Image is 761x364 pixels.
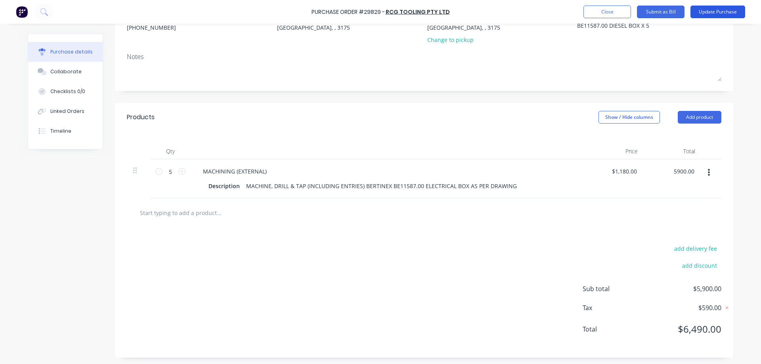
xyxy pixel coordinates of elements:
div: Checklists 0/0 [50,88,85,95]
span: Total [583,324,642,334]
button: Add product [678,111,721,124]
div: MACHINE, DRILL & TAP (INCLUDING ENTRIES) BERTINEX BE11587.00 ELECTRICAL BOX AS PER DRAWING [243,180,520,192]
span: $6,490.00 [642,322,721,336]
button: Close [583,6,631,18]
div: Price [587,143,644,159]
div: MACHINING (EXTERNAL) [197,166,273,177]
button: Linked Orders [28,101,103,121]
div: Linked Orders [50,108,84,115]
button: Checklists 0/0 [28,82,103,101]
div: Purchase Order #29829 - [312,8,385,16]
div: [PHONE_NUMBER] [127,23,176,32]
button: Timeline [28,121,103,141]
button: Show / Hide columns [598,111,660,124]
div: Notes [127,52,721,61]
span: Sub total [583,284,642,293]
img: Factory [16,6,28,18]
div: Total [644,143,702,159]
span: $5,900.00 [642,284,721,293]
div: Collaborate [50,68,82,75]
div: Description [205,180,243,192]
div: [GEOGRAPHIC_DATA], , 3175 [277,23,350,32]
div: [GEOGRAPHIC_DATA], , 3175 [427,23,500,32]
div: Timeline [50,128,71,135]
a: RCG TOOLING PTY LTD [386,8,450,16]
div: Products [127,112,155,122]
div: Qty [151,143,190,159]
div: Change to pickup [427,36,500,44]
span: $590.00 [642,303,721,313]
button: add delivery fee [669,243,721,253]
button: Collaborate [28,62,103,82]
div: Purchase details [50,48,93,55]
button: add discount [677,260,721,271]
input: Start typing to add a product... [140,205,298,221]
button: Update Purchase [690,6,745,18]
button: Purchase details [28,42,103,62]
span: Tax [583,303,642,313]
button: Submit as Bill [637,6,685,18]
